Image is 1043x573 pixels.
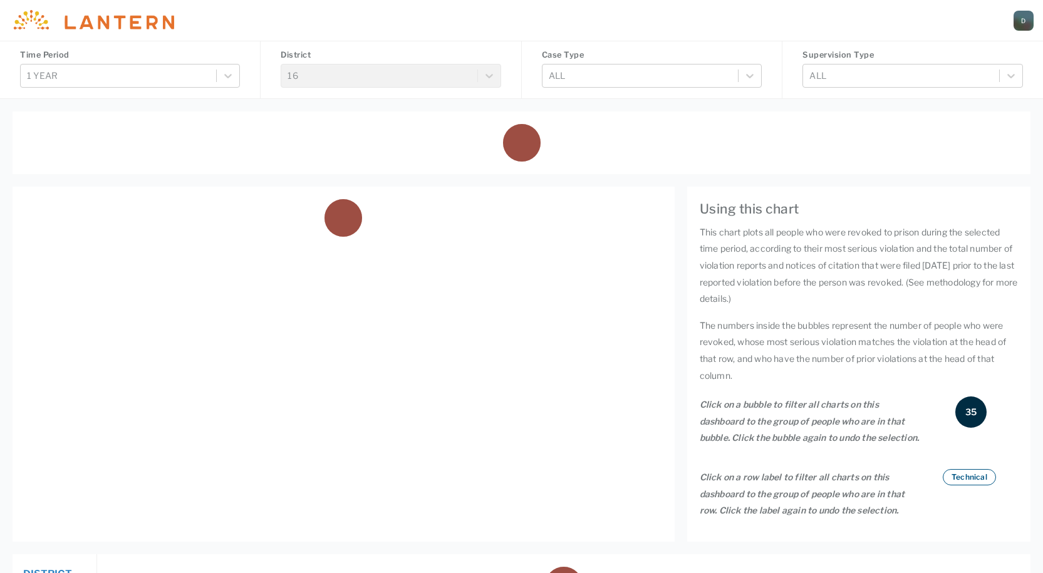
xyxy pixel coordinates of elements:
[700,396,921,447] p: Click on a bubble to filter all charts on this dashboard to the group of people who are in that b...
[955,396,987,428] div: 35
[700,317,1018,384] p: The numbers inside the bubbles represent the number of people who were revoked, whose most seriou...
[802,49,1023,61] h4: Supervision Type
[281,49,501,61] h4: District
[943,469,996,485] div: Technical
[700,199,1018,219] h4: Using this chart
[700,469,921,519] p: Click on a row label to filter all charts on this dashboard to the group of people who are in tha...
[20,49,240,61] h4: Time Period
[10,10,174,31] img: Lantern
[1014,11,1034,31] a: D
[700,224,1018,307] p: This chart plots all people who were revoked to prison during the selected time period, according...
[542,49,762,61] h4: Case Type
